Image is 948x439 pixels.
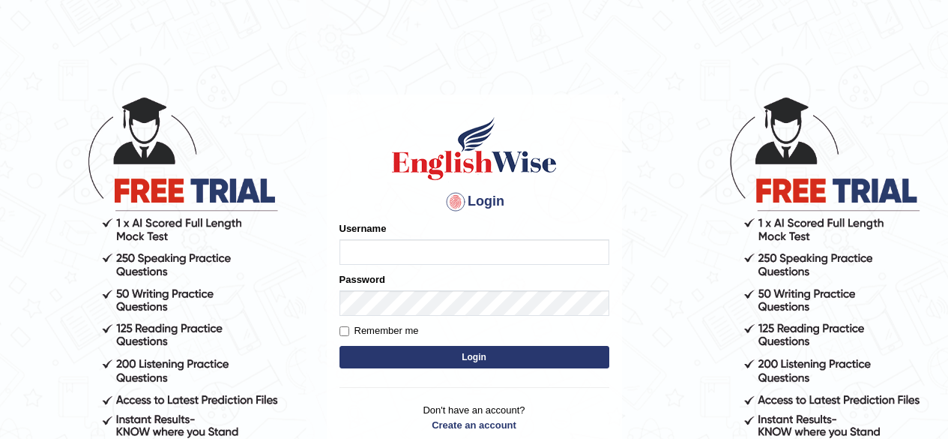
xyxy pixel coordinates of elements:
[339,221,387,236] label: Username
[389,115,560,182] img: Logo of English Wise sign in for intelligent practice with AI
[339,323,419,338] label: Remember me
[339,326,349,336] input: Remember me
[339,418,609,432] a: Create an account
[339,346,609,368] button: Login
[339,272,385,287] label: Password
[339,190,609,214] h4: Login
